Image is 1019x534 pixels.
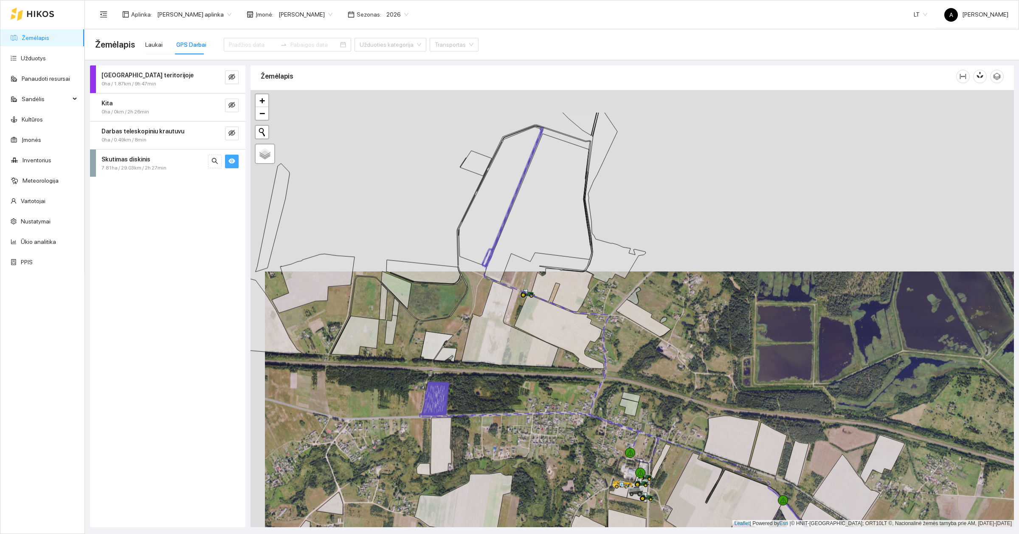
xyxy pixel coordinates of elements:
div: GPS Darbai [176,40,206,49]
span: − [259,108,265,119]
span: 0ha / 0.49km / 8min [101,136,146,144]
span: Įmonė : [256,10,273,19]
span: Aplinka : [131,10,152,19]
div: | Powered by © HNIT-[GEOGRAPHIC_DATA]; ORT10LT ©, Nacionalinė žemės tarnyba prie AM, [DATE]-[DATE] [732,520,1014,527]
span: 2026 [386,8,408,21]
span: + [259,95,265,106]
a: Žemėlapis [22,34,49,41]
span: eye-invisible [228,73,235,82]
div: Darbas teleskopiniu krautuvu0ha / 0.49km / 8mineye-invisible [90,121,245,149]
span: A [949,8,953,22]
button: eye [225,155,239,168]
span: search [211,158,218,166]
a: Panaudoti resursai [22,75,70,82]
button: eye-invisible [225,99,239,112]
span: | [790,520,791,526]
a: Ūkio analitika [21,238,56,245]
strong: Darbas teleskopiniu krautuvu [101,128,184,135]
div: Kita0ha / 0km / 2h 26mineye-invisible [90,93,245,121]
strong: Skutimas diskinis [101,156,150,163]
a: Esri [780,520,788,526]
a: Zoom in [256,94,268,107]
button: column-width [956,70,970,83]
div: Žemėlapis [261,64,956,88]
span: Jerzy Gvozdovič [279,8,332,21]
span: eye-invisible [228,102,235,110]
span: 7.81ha / 29.03km / 2h 27min [101,164,166,172]
a: Zoom out [256,107,268,120]
a: Įmonės [22,136,41,143]
span: [PERSON_NAME] [944,11,1008,18]
span: layout [122,11,129,18]
div: Skutimas diskinis7.81ha / 29.03km / 2h 27minsearcheye [90,150,245,177]
button: eye-invisible [225,127,239,140]
span: eye-invisible [228,130,235,138]
a: Nustatymai [21,218,51,225]
span: eye [228,158,235,166]
span: Žemėlapis [95,38,135,51]
button: menu-fold [95,6,112,23]
a: Inventorius [23,157,51,164]
span: calendar [348,11,355,18]
span: column-width [957,73,969,80]
strong: [GEOGRAPHIC_DATA] teritorijoje [101,72,194,79]
a: Meteorologija [23,177,59,184]
span: swap-right [280,41,287,48]
span: menu-fold [100,11,107,18]
input: Pradžios data [229,40,277,49]
a: Užduotys [21,55,46,62]
button: eye-invisible [225,71,239,84]
input: Pabaigos data [290,40,338,49]
span: 0ha / 0km / 2h 26min [101,108,149,116]
span: to [280,41,287,48]
div: [GEOGRAPHIC_DATA] teritorijoje0ha / 1.87km / 9h 47mineye-invisible [90,65,245,93]
a: PPIS [21,259,33,266]
span: 0ha / 1.87km / 9h 47min [101,80,156,88]
span: Sandėlis [22,90,70,107]
a: Layers [256,144,274,163]
span: Sezonas : [357,10,381,19]
span: shop [247,11,253,18]
span: Jerzy Gvozdovicz aplinka [157,8,231,21]
button: search [208,155,222,168]
span: LT [914,8,927,21]
a: Kultūros [22,116,43,123]
strong: Kita [101,100,113,107]
a: Vartotojai [21,198,45,204]
button: Initiate a new search [256,126,268,138]
a: Leaflet [735,520,750,526]
div: Laukai [145,40,163,49]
